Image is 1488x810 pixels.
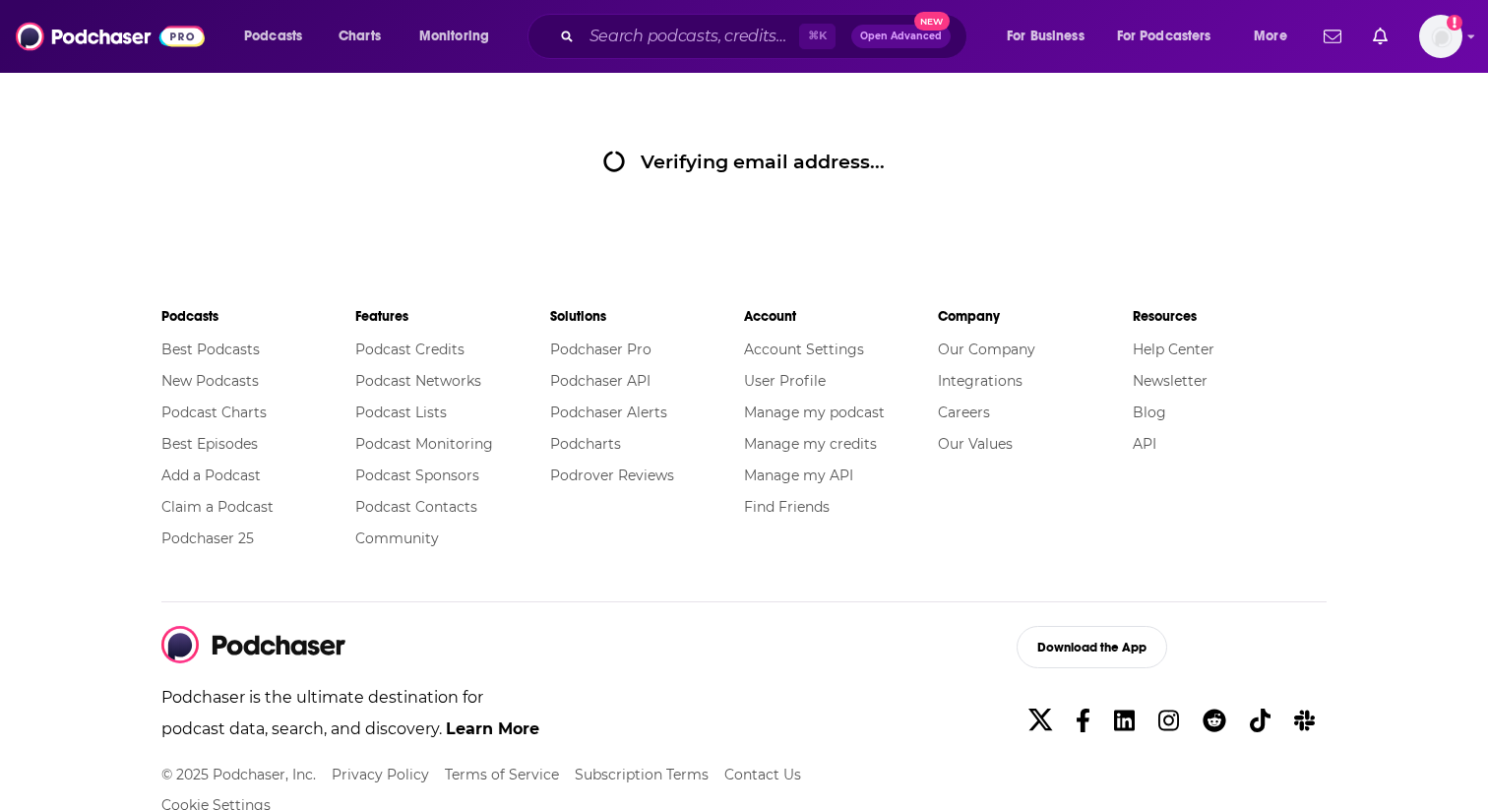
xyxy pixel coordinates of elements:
a: Subscription Terms [575,766,709,783]
span: Charts [339,23,381,50]
a: Podrover Reviews [550,467,674,484]
a: Our Company [938,341,1035,358]
span: ⌘ K [799,24,836,49]
input: Search podcasts, credits, & more... [582,21,799,52]
a: Podcast Charts [161,404,267,421]
a: Show notifications dropdown [1316,20,1349,53]
a: Linkedin [1106,699,1143,743]
a: Podcharts [550,435,621,453]
span: Logged in as agarland1 [1419,15,1462,58]
button: Download the App [1017,626,1167,668]
a: Slack [1286,699,1323,743]
li: Company [938,299,1132,334]
img: Podchaser - Follow, Share and Rate Podcasts [161,626,346,663]
a: Podchaser 25 [161,530,254,547]
a: Podcast Contacts [355,498,477,516]
button: open menu [1104,21,1240,52]
a: Add a Podcast [161,467,261,484]
a: Contact Us [724,766,801,783]
a: Privacy Policy [332,766,429,783]
a: Podcast Sponsors [355,467,479,484]
span: Podcasts [244,23,302,50]
a: Our Values [938,435,1013,453]
a: Manage my API [744,467,853,484]
a: Reddit [1195,699,1234,743]
a: Podcast Monitoring [355,435,493,453]
a: Learn More [446,719,539,738]
a: Community [355,530,439,547]
a: Manage my credits [744,435,877,453]
span: More [1254,23,1287,50]
a: Manage my podcast [744,404,885,421]
a: Facebook [1068,699,1098,743]
a: Best Episodes [161,435,258,453]
li: © 2025 Podchaser, Inc. [161,761,316,788]
div: Verifying email address... [603,150,885,173]
li: Solutions [550,299,744,334]
button: open menu [993,21,1109,52]
button: Show profile menu [1419,15,1462,58]
div: Search podcasts, credits, & more... [546,14,986,59]
button: Open AdvancedNew [851,25,951,48]
li: Features [355,299,549,334]
button: open menu [230,21,328,52]
a: Podchaser API [550,372,651,390]
img: Podchaser - Follow, Share and Rate Podcasts [16,18,205,55]
a: Integrations [938,372,1023,390]
a: Blog [1133,404,1166,421]
img: User Profile [1419,15,1462,58]
a: Podchaser Alerts [550,404,667,421]
span: Open Advanced [860,31,942,41]
button: open menu [1240,21,1312,52]
li: Account [744,299,938,334]
a: Terms of Service [445,766,559,783]
span: For Podcasters [1117,23,1211,50]
span: For Business [1007,23,1085,50]
a: Podcast Lists [355,404,447,421]
a: Instagram [1150,699,1187,743]
a: Claim a Podcast [161,498,274,516]
a: Help Center [1133,341,1214,358]
a: TikTok [1242,699,1278,743]
a: Careers [938,404,990,421]
a: New Podcasts [161,372,259,390]
button: open menu [405,21,515,52]
a: Podcast Credits [355,341,465,358]
a: Podcast Networks [355,372,481,390]
a: API [1133,435,1156,453]
p: Podchaser is the ultimate destination for podcast data, search, and discovery. [161,682,542,761]
a: User Profile [744,372,826,390]
span: Monitoring [419,23,489,50]
a: X/Twitter [1021,699,1060,743]
a: Charts [326,21,393,52]
a: Account Settings [744,341,864,358]
a: Show notifications dropdown [1365,20,1395,53]
a: Newsletter [1133,372,1208,390]
svg: Add a profile image [1447,15,1462,31]
li: Podcasts [161,299,355,334]
a: Best Podcasts [161,341,260,358]
li: Resources [1133,299,1327,334]
span: New [914,12,950,31]
a: Find Friends [744,498,830,516]
a: Podchaser Pro [550,341,651,358]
